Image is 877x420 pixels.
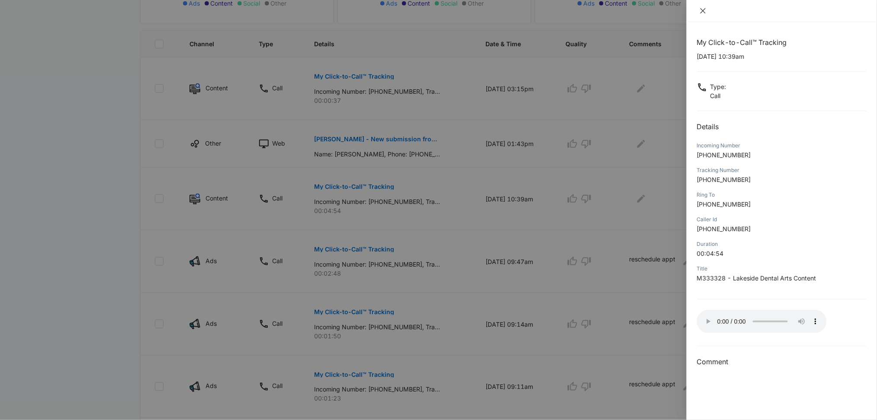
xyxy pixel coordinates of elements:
div: Incoming Number [697,142,867,150]
span: [PHONE_NUMBER] [697,176,751,183]
p: Call [710,91,726,100]
span: [PHONE_NUMBER] [697,225,751,232]
h3: Comment [697,356,867,367]
span: close [700,7,707,14]
span: M333328 - Lakeside Dental Arts Content [697,274,816,282]
span: [PHONE_NUMBER] [697,151,751,159]
h2: Details [697,121,867,132]
div: Tracking Number [697,166,867,174]
div: Title [697,265,867,273]
div: Ring To [697,191,867,199]
span: [PHONE_NUMBER] [697,200,751,208]
p: Type : [710,82,726,91]
audio: Your browser does not support the audio tag. [697,310,827,333]
div: Caller Id [697,216,867,223]
button: Close [697,7,709,15]
span: 00:04:54 [697,250,724,257]
p: [DATE] 10:39am [697,52,867,61]
div: Duration [697,240,867,248]
h1: My Click-to-Call™ Tracking [697,37,867,48]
